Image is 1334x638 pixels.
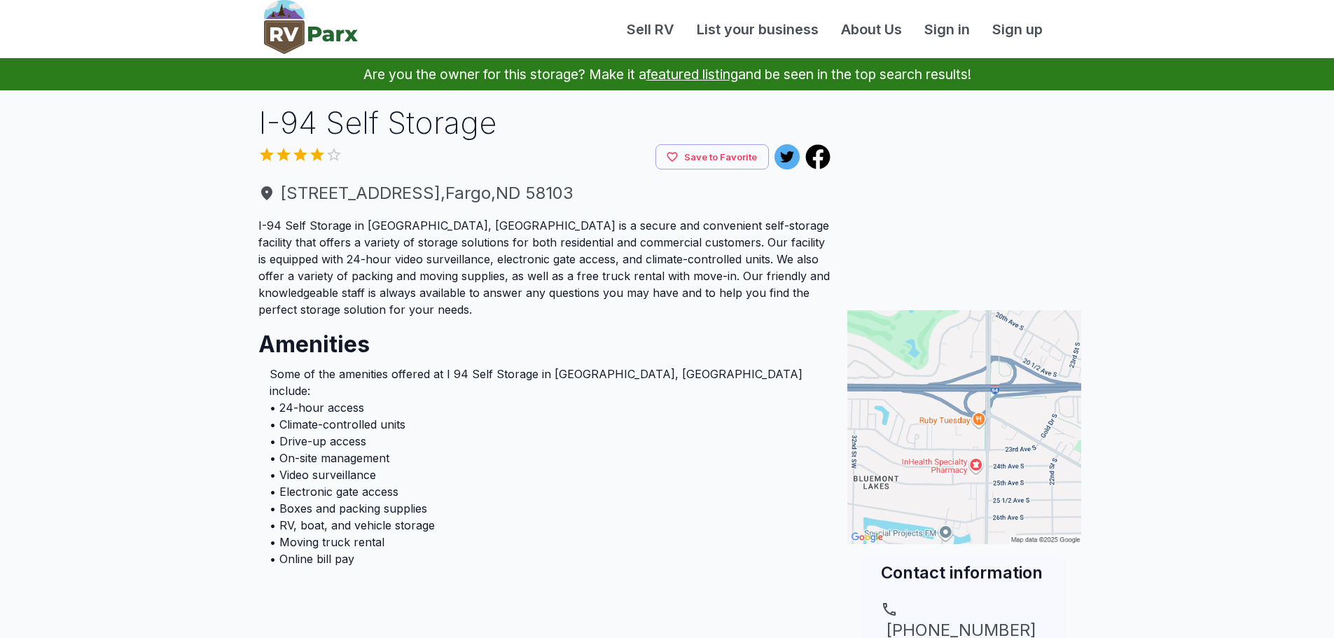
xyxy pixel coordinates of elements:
li: • Moving truck rental [270,534,820,550]
li: • Climate-controlled units [270,416,820,433]
a: featured listing [646,66,738,83]
h1: I-94 Self Storage [258,102,831,144]
span: [STREET_ADDRESS] , Fargo , ND 58103 [258,181,831,206]
a: About Us [830,19,913,40]
a: [STREET_ADDRESS],Fargo,ND 58103 [258,181,831,206]
h2: Contact information [881,561,1048,584]
li: • On-site management [270,450,820,466]
p: Are you the owner for this storage? Make it a and be seen in the top search results! [17,58,1317,90]
li: • 24-hour access [270,399,820,416]
img: Map for I-94 Self Storage [847,310,1081,544]
li: Some of the amenities offered at I 94 Self Storage in [GEOGRAPHIC_DATA], [GEOGRAPHIC_DATA] include: [270,366,820,399]
iframe: Advertisement [258,573,831,636]
li: • Drive-up access [270,433,820,450]
a: List your business [686,19,830,40]
li: • Online bill pay [270,550,820,567]
li: • Electronic gate access [270,483,820,500]
a: Sell RV [616,19,686,40]
iframe: Advertisement [847,102,1081,277]
li: • RV, boat, and vehicle storage [270,517,820,534]
a: Sign in [913,19,981,40]
a: Sign up [981,19,1054,40]
button: Save to Favorite [655,144,769,170]
h2: Amenities [258,318,831,360]
p: I-94 Self Storage in [GEOGRAPHIC_DATA], [GEOGRAPHIC_DATA] is a secure and convenient self-storage... [258,217,831,318]
li: • Boxes and packing supplies [270,500,820,517]
li: • Video surveillance [270,466,820,483]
